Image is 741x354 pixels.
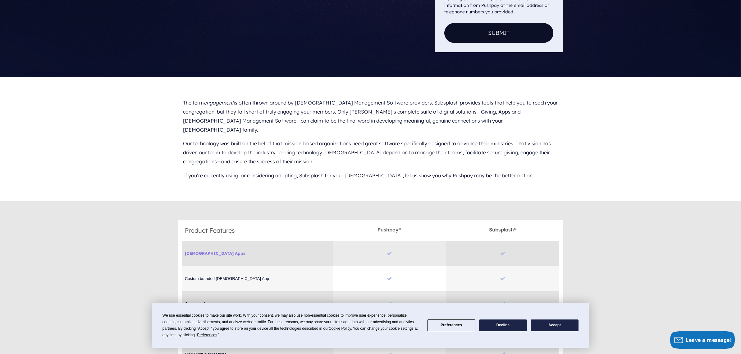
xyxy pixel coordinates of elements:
span: Preferences [197,333,217,337]
span: [DEMOGRAPHIC_DATA] Apps [185,251,330,256]
div: We use essential cookies to make our site work. With your consent, we may also use non-essential ... [162,312,420,338]
button: Preferences [427,319,475,332]
i: engagement [204,100,234,106]
span: Custom branded [DEMOGRAPHIC_DATA] App [182,276,333,281]
p: Our technology was built on the belief that mission-based organizations need great software speci... [183,137,558,168]
img: no [387,251,392,256]
p: The term is often thrown around by [DEMOGRAPHIC_DATA] Management Software providers. Subsplash pr... [183,96,558,137]
button: Accept [531,319,579,332]
p: If you’re currently using, or considering adopting, Subsplash for your [DEMOGRAPHIC_DATA], let us... [183,169,558,183]
button: Leave a message! [670,331,735,349]
img: no [387,301,392,306]
div: Cookie Consent Prompt [152,303,589,348]
span: Subsplash® [489,223,516,233]
button: Decline [479,319,527,332]
img: no [500,276,505,281]
span: Leave a message! [686,337,732,343]
span: Product Features [185,226,235,234]
img: no [500,301,505,306]
span: Cookie Policy [329,326,351,331]
span: Pushpay® [377,223,401,233]
button: Submit [444,23,553,43]
span: Container App [182,301,333,306]
img: no [387,276,392,281]
img: no [500,251,505,256]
